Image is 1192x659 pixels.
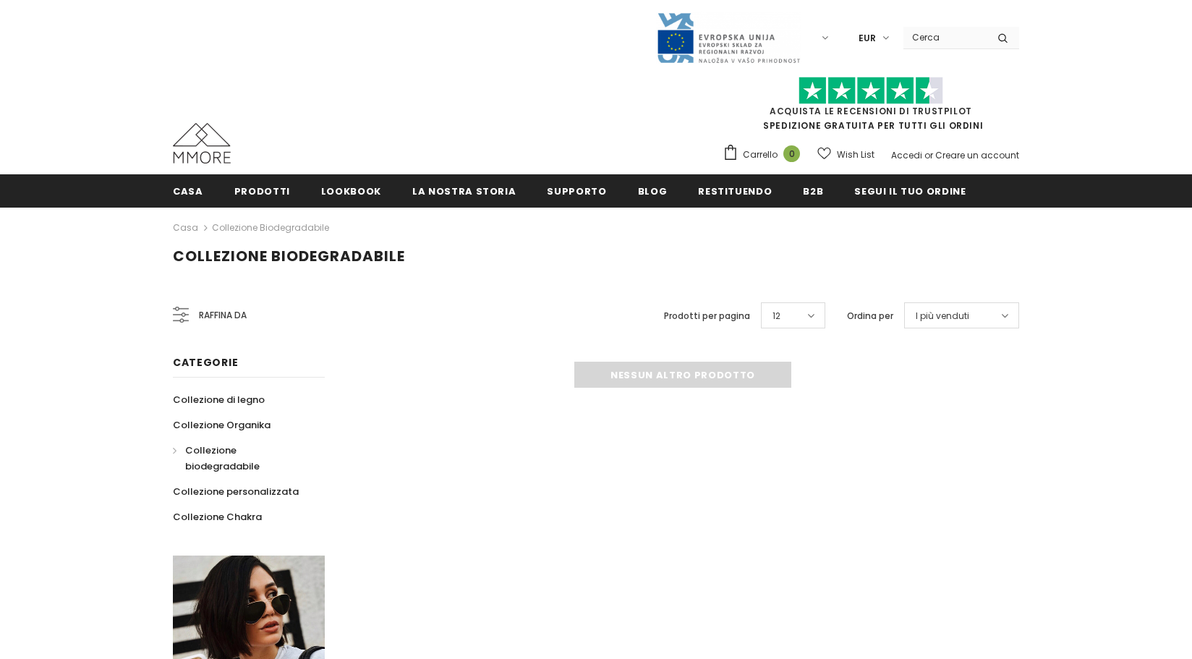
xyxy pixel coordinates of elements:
a: La nostra storia [412,174,516,207]
a: Collezione Chakra [173,504,262,530]
span: supporto [547,184,606,198]
a: Collezione di legno [173,387,265,412]
img: Casi MMORE [173,123,231,163]
a: Restituendo [698,174,772,207]
a: Casa [173,219,198,237]
a: Javni Razpis [656,31,801,43]
a: Acquista le recensioni di TrustPilot [770,105,972,117]
span: I più venduti [916,309,969,323]
span: Collezione di legno [173,393,265,407]
a: Collezione biodegradabile [212,221,329,234]
span: Prodotti [234,184,290,198]
span: EUR [859,31,876,46]
span: Restituendo [698,184,772,198]
a: Segui il tuo ordine [854,174,966,207]
img: Javni Razpis [656,12,801,64]
span: Collezione Organika [173,418,271,432]
span: 0 [783,145,800,162]
a: Accedi [891,149,922,161]
span: or [924,149,933,161]
a: Collezione biodegradabile [173,438,309,479]
span: Lookbook [321,184,381,198]
a: Casa [173,174,203,207]
a: Collezione Organika [173,412,271,438]
span: Collezione personalizzata [173,485,299,498]
a: supporto [547,174,606,207]
img: Fidati di Pilot Stars [799,77,943,105]
label: Ordina per [847,309,893,323]
a: Collezione personalizzata [173,479,299,504]
span: 12 [772,309,780,323]
span: Segui il tuo ordine [854,184,966,198]
span: Collezione biodegradabile [185,443,260,473]
a: Blog [638,174,668,207]
span: Blog [638,184,668,198]
label: Prodotti per pagina [664,309,750,323]
a: Wish List [817,142,874,167]
input: Search Site [903,27,987,48]
span: La nostra storia [412,184,516,198]
span: Raffina da [199,307,247,323]
span: Collezione Chakra [173,510,262,524]
span: Casa [173,184,203,198]
span: B2B [803,184,823,198]
span: Wish List [837,148,874,162]
a: Creare un account [935,149,1019,161]
a: Prodotti [234,174,290,207]
span: SPEDIZIONE GRATUITA PER TUTTI GLI ORDINI [723,83,1019,132]
span: Categorie [173,355,238,370]
span: Collezione biodegradabile [173,246,405,266]
a: Lookbook [321,174,381,207]
a: B2B [803,174,823,207]
span: Carrello [743,148,778,162]
a: Carrello 0 [723,144,807,166]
